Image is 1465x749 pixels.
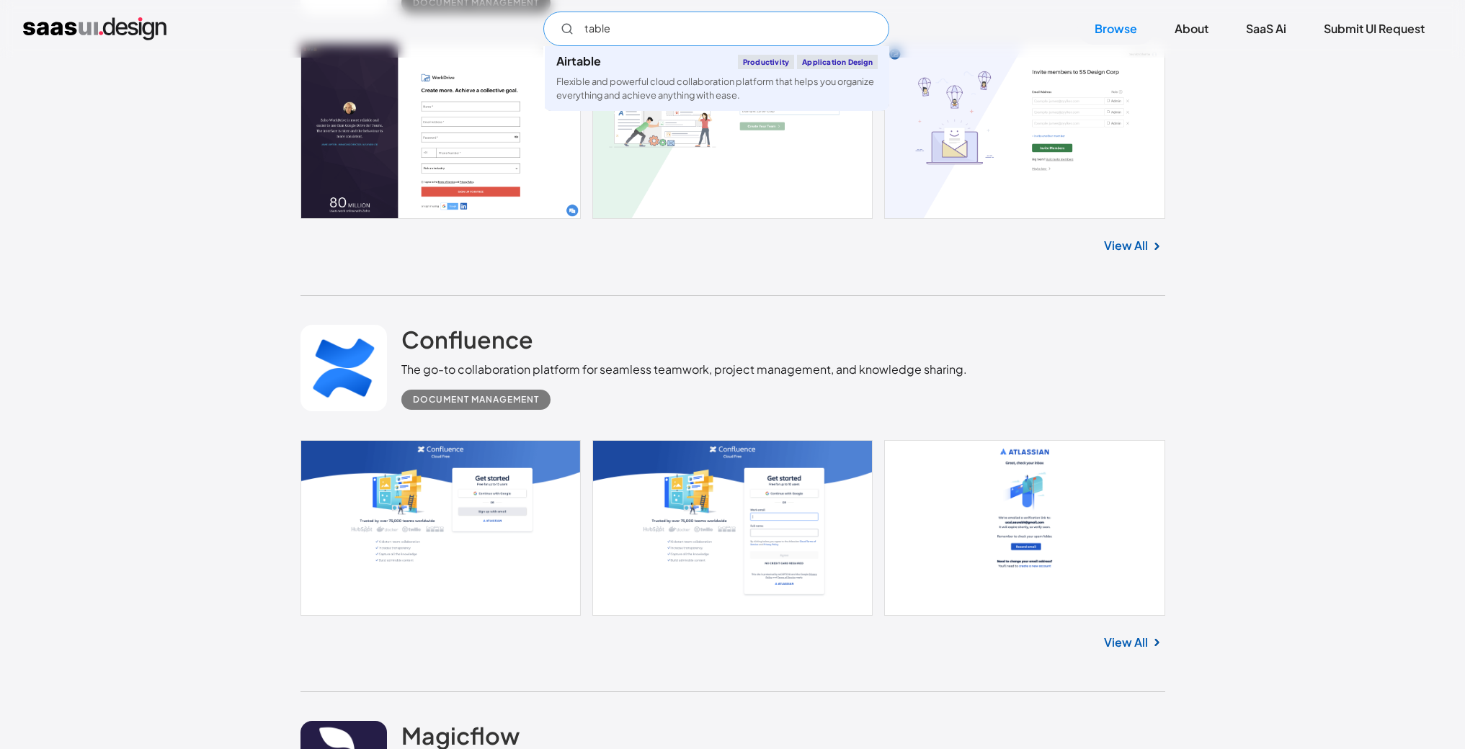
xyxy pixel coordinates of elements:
div: Application Design [797,55,878,69]
input: Search UI designs you're looking for... [543,12,889,46]
div: Productivity [738,55,794,69]
a: Browse [1077,13,1154,45]
div: The go-to collaboration platform for seamless teamwork, project management, and knowledge sharing. [401,361,967,378]
a: View All [1104,237,1148,254]
div: Document Management [413,391,539,408]
a: View All [1104,634,1148,651]
a: About [1157,13,1226,45]
div: Airtable [556,55,601,67]
a: Confluence [401,325,533,361]
a: AirtableProductivityApplication DesignFlexible and powerful cloud collaboration platform that hel... [545,46,889,111]
a: SaaS Ai [1229,13,1304,45]
div: Flexible and powerful cloud collaboration platform that helps you organize everything and achieve... [556,75,878,102]
a: Submit UI Request [1306,13,1442,45]
a: home [23,17,166,40]
form: Email Form [543,12,889,46]
h2: Confluence [401,325,533,354]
